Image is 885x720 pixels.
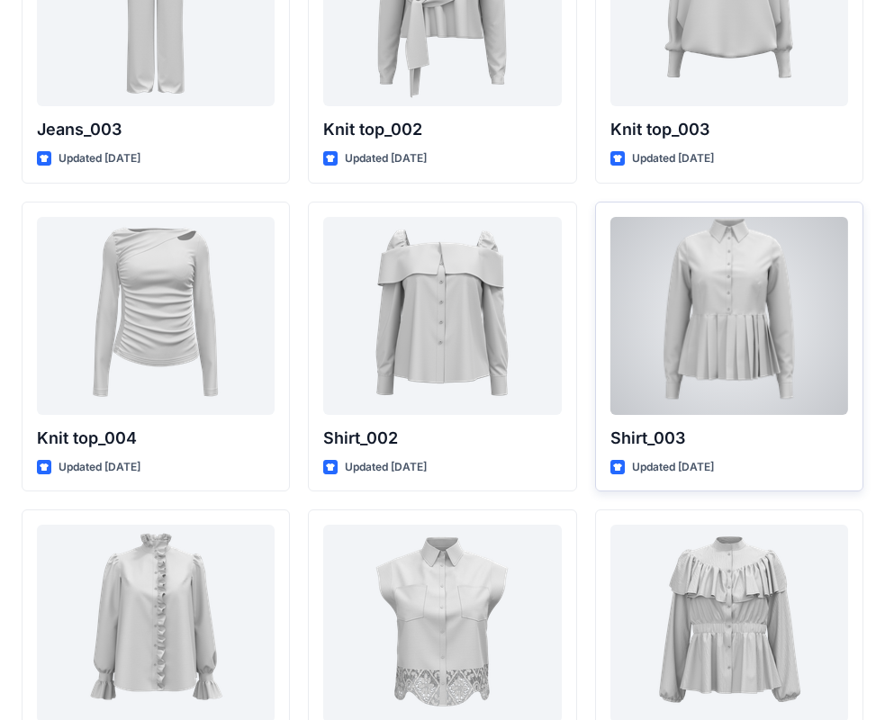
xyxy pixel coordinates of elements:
[59,149,140,168] p: Updated [DATE]
[37,217,275,415] a: Knit top_004
[632,458,714,477] p: Updated [DATE]
[610,217,848,415] a: Shirt_003
[610,117,848,142] p: Knit top_003
[323,117,561,142] p: Knit top_002
[37,117,275,142] p: Jeans_003
[632,149,714,168] p: Updated [DATE]
[37,426,275,451] p: Knit top_004
[610,426,848,451] p: Shirt_003
[345,149,427,168] p: Updated [DATE]
[323,426,561,451] p: Shirt_002
[323,217,561,415] a: Shirt_002
[345,458,427,477] p: Updated [DATE]
[59,458,140,477] p: Updated [DATE]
